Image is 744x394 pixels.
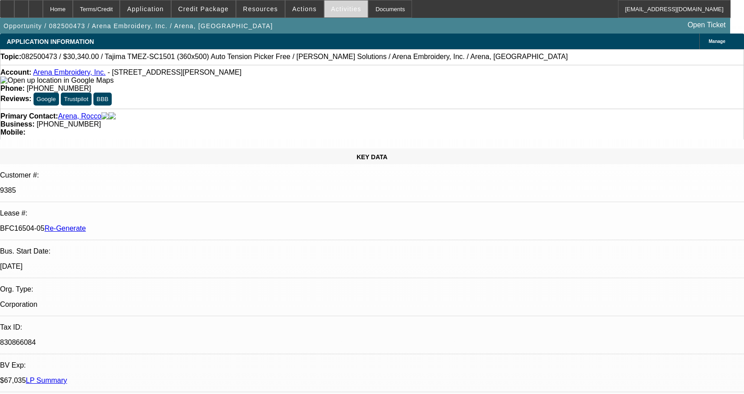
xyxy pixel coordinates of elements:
[0,112,58,120] strong: Primary Contact:
[709,39,725,44] span: Manage
[120,0,170,17] button: Application
[58,112,101,120] a: Arena, Rocco
[33,68,105,76] a: Arena Embroidery, Inc.
[127,5,164,13] span: Application
[0,68,31,76] strong: Account:
[357,153,387,161] span: KEY DATA
[37,120,101,128] span: [PHONE_NUMBER]
[0,85,25,92] strong: Phone:
[331,5,361,13] span: Activities
[93,93,112,106] button: BBB
[108,68,242,76] span: - [STREET_ADDRESS][PERSON_NAME]
[26,377,67,384] a: LP Summary
[4,22,273,30] span: Opportunity / 082500473 / Arena Embroidery, Inc. / Arena, [GEOGRAPHIC_DATA]
[243,5,278,13] span: Resources
[101,112,109,120] img: facebook-icon.png
[286,0,324,17] button: Actions
[0,95,31,102] strong: Reviews:
[684,17,729,33] a: Open Ticket
[21,53,568,61] span: 082500473 / $30,340.00 / Tajima TMEZ-SC1501 (360x500) Auto Tension Picker Free / [PERSON_NAME] So...
[0,53,21,61] strong: Topic:
[178,5,229,13] span: Credit Package
[292,5,317,13] span: Actions
[172,0,235,17] button: Credit Package
[45,225,86,232] a: Re-Generate
[27,85,91,92] span: [PHONE_NUMBER]
[109,112,116,120] img: linkedin-icon.png
[34,93,59,106] button: Google
[7,38,94,45] span: APPLICATION INFORMATION
[236,0,285,17] button: Resources
[0,120,34,128] strong: Business:
[0,128,25,136] strong: Mobile:
[61,93,91,106] button: Trustpilot
[0,76,113,85] img: Open up location in Google Maps
[324,0,368,17] button: Activities
[0,76,113,84] a: View Google Maps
